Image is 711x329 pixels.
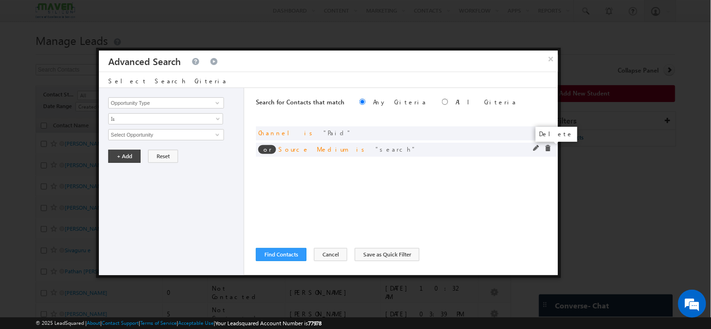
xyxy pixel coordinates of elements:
[308,320,322,327] span: 77978
[258,129,297,137] span: Channel
[456,98,517,106] label: All Criteria
[210,130,222,139] a: Show All Items
[304,129,316,137] span: is
[314,248,347,261] button: Cancel
[536,127,577,142] div: Delete
[373,98,427,106] label: Any Criteria
[375,145,416,153] span: search
[258,145,276,154] span: or
[102,320,139,326] a: Contact Support
[108,77,227,85] span: Select Search Criteria
[140,320,177,326] a: Terms of Service
[323,129,352,137] span: Paid
[137,258,170,271] em: Submit
[154,5,176,27] div: Minimize live chat window
[108,97,224,109] input: Type to Search
[87,320,100,326] a: About
[108,129,224,140] input: Type to Search
[108,51,181,72] h3: Advanced Search
[178,320,214,326] a: Acceptable Use
[210,98,222,108] a: Show All Items
[148,150,178,163] button: Reset
[278,145,349,153] span: Source Medium
[215,320,322,327] span: Your Leadsquared Account Number is
[49,49,157,61] div: Leave a message
[355,248,419,261] button: Save as Quick Filter
[356,145,368,153] span: is
[12,87,171,250] textarea: Type your message and click 'Submit'
[36,319,322,328] span: © 2025 LeadSquared | | | | |
[16,49,39,61] img: d_60004797649_company_0_60004797649
[108,113,223,124] a: Is
[544,51,559,67] button: ×
[108,150,141,163] button: + Add
[256,98,344,106] span: Search for Contacts that match
[109,115,210,123] span: Is
[256,248,307,261] button: Find Contacts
